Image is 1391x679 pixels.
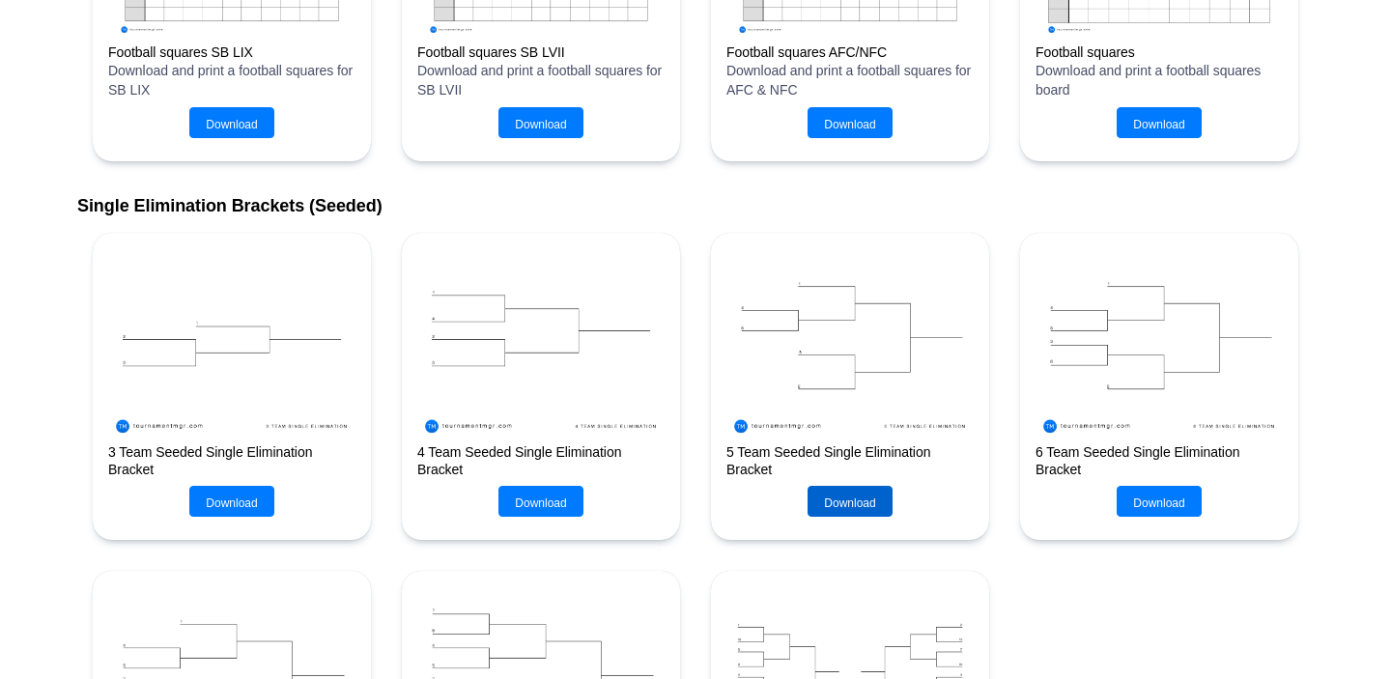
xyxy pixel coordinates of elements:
span: Download and print a football squares for AFC & NFC [726,63,971,98]
img: 4 Team Seeded Single Elimination Bracket [417,248,665,439]
span: Download and print a football squares for SB LIX [108,63,353,98]
span: Download and print a football squares board [1036,63,1261,98]
img: 5 Team Seeded Single Elimination Bracket [726,248,974,439]
h2: Single Elimination Brackets (Seeded) [77,194,1314,217]
button: Download [189,486,273,517]
button: Download [1117,486,1201,517]
button: Download [498,107,582,138]
h2: Football squares AFC/NFC [726,43,974,61]
span: Download and print a football squares for SB LVII [417,63,662,98]
button: Download [808,486,892,517]
img: 6 Team Seeded Single Elimination Bracket [1036,248,1283,439]
h2: 6 Team Seeded Single Elimination Bracket [1036,443,1283,478]
h2: 4 Team Seeded Single Elimination Bracket [417,443,665,478]
h2: 3 Team Seeded Single Elimination Bracket [108,443,355,478]
h2: Football squares SB LVII [417,43,665,61]
button: Download [1117,107,1201,138]
h2: 5 Team Seeded Single Elimination Bracket [726,443,974,478]
button: Download [808,107,892,138]
img: 3 Team Seeded Single Elimination Bracket [108,248,355,439]
h2: Football squares [1036,43,1283,61]
button: Download [498,486,582,517]
h2: Football squares SB LIX [108,43,355,61]
button: Download [189,107,273,138]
